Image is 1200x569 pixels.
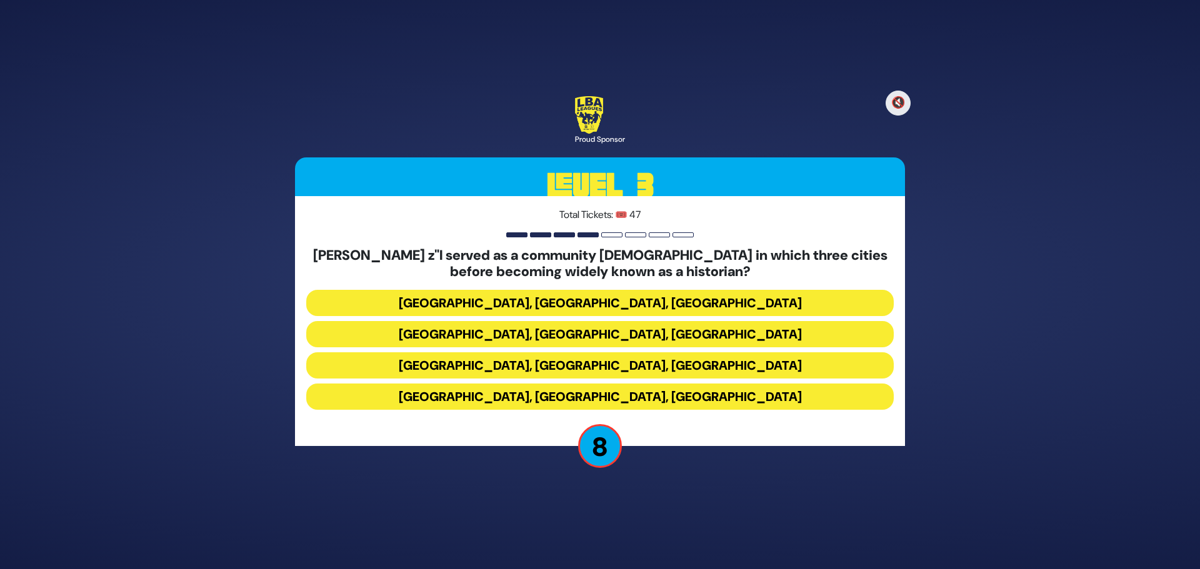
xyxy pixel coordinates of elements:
[306,207,894,222] p: Total Tickets: 🎟️ 47
[886,91,911,116] button: 🔇
[306,383,894,410] button: [GEOGRAPHIC_DATA], [GEOGRAPHIC_DATA], [GEOGRAPHIC_DATA]
[295,157,905,214] h3: Level 3
[578,424,622,468] p: 8
[575,96,603,134] img: LBA
[575,134,625,145] div: Proud Sponsor
[306,247,894,280] h5: [PERSON_NAME] z"l served as a community [DEMOGRAPHIC_DATA] in which three cities before becoming ...
[306,321,894,347] button: [GEOGRAPHIC_DATA], [GEOGRAPHIC_DATA], [GEOGRAPHIC_DATA]
[306,352,894,379] button: [GEOGRAPHIC_DATA], [GEOGRAPHIC_DATA], [GEOGRAPHIC_DATA]
[306,290,894,316] button: [GEOGRAPHIC_DATA], [GEOGRAPHIC_DATA], [GEOGRAPHIC_DATA]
